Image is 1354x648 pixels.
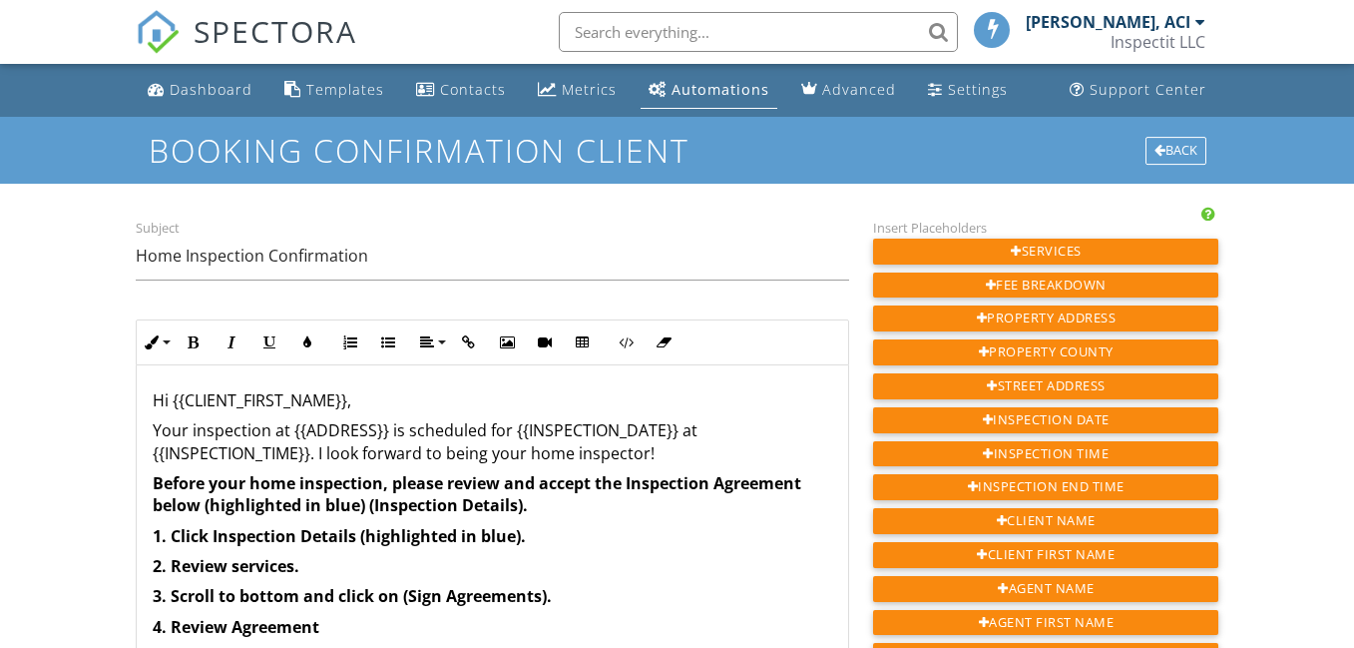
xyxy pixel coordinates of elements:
button: Insert Link (Ctrl+K) [450,324,488,361]
div: Metrics [562,80,617,99]
a: Automations (Basic) [641,72,777,109]
div: Property Address [873,306,1218,331]
strong: 1. Click Inspection Details (highlighted in blue). [153,525,526,547]
div: Contacts [440,80,506,99]
strong: Before your home inspection, please review and accept the Inspection Agreement below (highlighted... [153,472,801,516]
div: Client Name [873,508,1218,534]
button: Ordered List [331,324,369,361]
p: Hi {{CLIENT_FIRST_NAME}}, [153,389,833,411]
strong: 2. Review services. [153,555,299,577]
div: Agent First Name [873,610,1218,636]
img: The Best Home Inspection Software - Spectora [136,10,180,54]
a: Back [1145,140,1206,158]
button: Underline (Ctrl+U) [250,324,288,361]
button: Insert Video [526,324,564,361]
div: Inspection Date [873,407,1218,433]
button: Italic (Ctrl+I) [213,324,250,361]
h1: Booking confirmation client [149,133,1206,168]
div: [PERSON_NAME], ACI [1026,12,1190,32]
a: Metrics [530,72,625,109]
a: Dashboard [140,72,260,109]
a: Templates [276,72,392,109]
a: SPECTORA [136,27,357,69]
div: Services [873,239,1218,265]
button: Bold (Ctrl+B) [175,324,213,361]
button: Inline Style [137,324,175,361]
div: Templates [306,80,384,99]
button: Clear Formatting [645,324,682,361]
button: Align [412,324,450,361]
label: Insert Placeholders [873,219,987,237]
div: Street Address [873,373,1218,399]
a: Support Center [1062,72,1214,109]
strong: 3. Scroll to bottom and click on (Sign Agreements). [153,585,552,607]
div: Client First Name [873,542,1218,568]
p: Your inspection at {{ADDRESS}} is scheduled for {{INSPECTION_DATE}} at {{INSPECTION_TIME}}. I loo... [153,419,833,464]
div: Inspection End Time [873,474,1218,500]
button: Insert Image (Ctrl+P) [488,324,526,361]
button: Unordered List [369,324,407,361]
div: Automations [672,80,769,99]
div: Dashboard [170,80,252,99]
span: SPECTORA [194,10,357,52]
label: Subject [136,220,180,238]
div: Fee Breakdown [873,273,1218,299]
a: Advanced [793,72,904,109]
input: Search everything... [559,12,958,52]
button: Colors [288,324,326,361]
div: Agent Name [873,576,1218,602]
div: Advanced [822,80,896,99]
button: Code View [607,324,645,361]
strong: 4. Review Agreement [153,616,319,638]
a: Contacts [408,72,514,109]
a: Settings [920,72,1016,109]
div: Support Center [1090,80,1206,99]
div: Property County [873,339,1218,365]
div: Inspection Time [873,441,1218,467]
div: Settings [948,80,1008,99]
div: Back [1145,137,1206,165]
button: Insert Table [564,324,602,361]
div: Inspectit LLC [1111,32,1205,52]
